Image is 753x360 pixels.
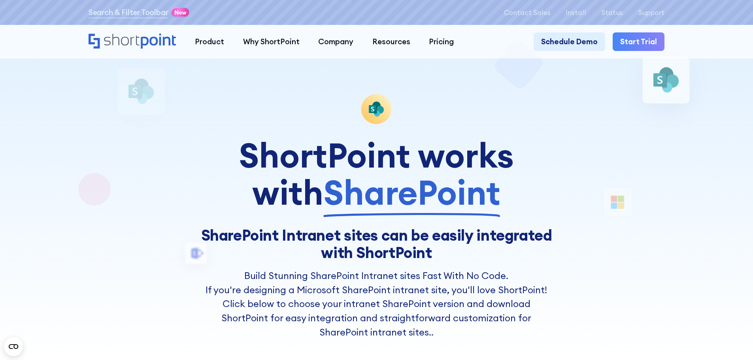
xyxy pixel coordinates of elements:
[323,174,500,211] span: SharePoint
[601,9,623,16] a: Status
[200,226,553,261] h1: SharePoint Intranet sites can be easily integrated with ShortPoint
[363,32,420,51] a: Resources
[200,283,553,339] p: If you're designing a Microsoft SharePoint intranet site, you'll love ShortPoint! Click below to ...
[4,337,23,356] button: Open CMP widget
[429,36,454,47] div: Pricing
[713,322,753,360] iframe: Chat Widget
[89,34,176,50] a: Home
[372,36,410,47] div: Resources
[504,9,551,16] a: Contact Sales
[318,36,353,47] div: Company
[195,36,224,47] div: Product
[89,7,168,18] a: Search & Filter Toolbar
[309,32,363,51] a: Company
[613,32,664,51] a: Start Trial
[243,36,300,47] div: Why ShortPoint
[638,9,664,16] a: Support
[200,269,553,283] h2: Build Stunning SharePoint Intranet sites Fast With No Code.
[534,32,605,51] a: Schedule Demo
[566,9,586,16] a: Install
[234,32,309,51] a: Why ShortPoint
[185,32,234,51] a: Product
[200,137,553,211] div: ShortPoint works with
[420,32,464,51] a: Pricing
